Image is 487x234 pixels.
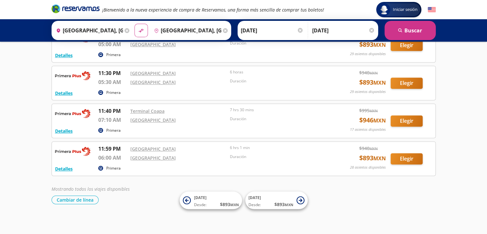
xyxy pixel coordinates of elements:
img: RESERVAMOS [55,107,90,120]
p: 6 horas [230,69,327,75]
input: Buscar Origen [53,22,123,38]
p: 7 hrs 30 mins [230,107,327,113]
p: 11:30 PM [98,69,127,77]
p: Primera [106,128,121,133]
span: Desde: [194,202,207,208]
p: 07:10 AM [98,116,127,124]
small: MXN [369,146,378,151]
small: MXN [373,117,386,124]
a: [GEOGRAPHIC_DATA] [130,79,176,85]
p: 05:00 AM [98,40,127,48]
a: [GEOGRAPHIC_DATA] [130,117,176,123]
button: Elegir [391,115,423,127]
span: $ 893 [359,78,386,87]
a: [GEOGRAPHIC_DATA] [130,41,176,47]
small: MXN [230,202,239,207]
p: Primera [106,165,121,171]
p: 17 asientos disponibles [350,127,386,132]
button: Detalles [55,165,73,172]
input: Elegir Fecha [241,22,304,38]
a: Terminal Coapa [130,108,165,114]
p: 11:59 PM [98,145,127,153]
small: MXN [369,71,378,75]
span: $ 893 [220,201,239,208]
a: [GEOGRAPHIC_DATA] [130,155,176,161]
button: Elegir [391,40,423,51]
p: 05:30 AM [98,78,127,86]
span: $ 893 [359,153,386,163]
button: Cambiar de línea [52,196,99,204]
button: English [428,6,436,14]
p: Primera [106,90,121,96]
i: Brand Logo [52,4,100,13]
span: Desde: [248,202,261,208]
small: MXN [373,155,386,162]
a: [GEOGRAPHIC_DATA] [130,146,176,152]
small: MXN [373,41,386,48]
span: $ 940 [359,145,378,152]
em: Mostrando todos los viajes disponibles [52,186,130,192]
p: 28 asientos disponibles [350,165,386,170]
button: [DATE]Desde:$893MXN [245,192,308,209]
p: 06:00 AM [98,154,127,162]
button: Detalles [55,90,73,96]
p: Primera [106,52,121,58]
button: [DATE]Desde:$893MXN [180,192,242,209]
p: Duración [230,116,327,122]
button: Elegir [391,153,423,164]
span: [DATE] [248,195,261,200]
small: MXN [373,79,386,86]
p: 29 asientos disponibles [350,89,386,95]
small: MXN [369,108,378,113]
em: ¡Bienvenido a la nueva experiencia de compra de Reservamos, una forma más sencilla de comprar tus... [102,7,324,13]
p: Duración [230,154,327,160]
p: 6 hrs 1 min [230,145,327,151]
span: Iniciar sesión [390,6,420,13]
p: 29 asientos disponibles [350,51,386,57]
input: Buscar Destino [151,22,221,38]
a: [GEOGRAPHIC_DATA] [130,70,176,76]
input: Opcional [312,22,375,38]
img: RESERVAMOS [55,145,90,158]
span: $ 946 [359,115,386,125]
button: Elegir [391,78,423,89]
button: Detalles [55,128,73,134]
p: 11:40 PM [98,107,127,115]
span: [DATE] [194,195,207,200]
p: Duración [230,40,327,46]
span: $ 893 [274,201,293,208]
span: $ 940 [359,69,378,76]
span: $ 893 [359,40,386,49]
a: Brand Logo [52,4,100,15]
span: $ 995 [359,107,378,114]
img: RESERVAMOS [55,69,90,82]
button: Detalles [55,52,73,59]
button: Buscar [385,21,436,40]
p: Duración [230,78,327,84]
small: MXN [285,202,293,207]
